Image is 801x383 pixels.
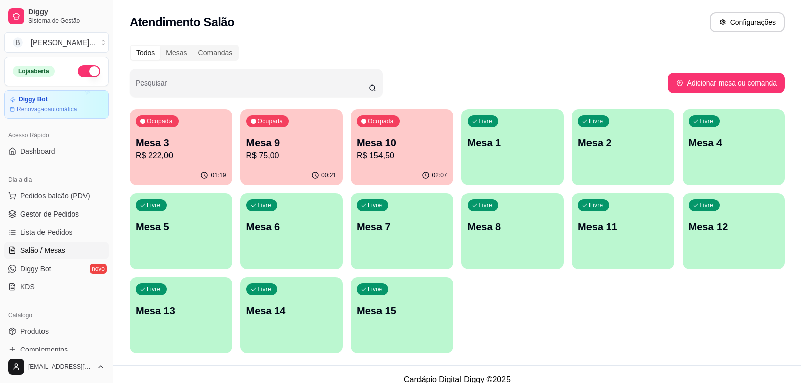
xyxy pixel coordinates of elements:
[246,220,337,234] p: Mesa 6
[28,363,93,371] span: [EMAIL_ADDRESS][DOMAIN_NAME]
[20,146,55,156] span: Dashboard
[432,171,447,179] p: 02:07
[28,17,105,25] span: Sistema de Gestão
[13,66,55,77] div: Loja aberta
[20,326,49,336] span: Produtos
[4,90,109,119] a: Diggy BotRenovaçãoautomática
[479,117,493,125] p: Livre
[368,117,394,125] p: Ocupada
[147,201,161,209] p: Livre
[130,14,234,30] h2: Atendimento Salão
[4,188,109,204] button: Pedidos balcão (PDV)
[4,224,109,240] a: Lista de Pedidos
[147,117,173,125] p: Ocupada
[578,220,668,234] p: Mesa 11
[4,242,109,259] a: Salão / Mesas
[689,220,779,234] p: Mesa 12
[160,46,192,60] div: Mesas
[4,307,109,323] div: Catálogo
[468,136,558,150] p: Mesa 1
[13,37,23,48] span: B
[258,201,272,209] p: Livre
[20,245,65,256] span: Salão / Mesas
[351,193,453,269] button: LivreMesa 7
[147,285,161,293] p: Livre
[4,355,109,379] button: [EMAIL_ADDRESS][DOMAIN_NAME]
[136,220,226,234] p: Mesa 5
[130,109,232,185] button: OcupadaMesa 3R$ 222,0001:19
[4,261,109,277] a: Diggy Botnovo
[357,136,447,150] p: Mesa 10
[246,304,337,318] p: Mesa 14
[136,304,226,318] p: Mesa 13
[78,65,100,77] button: Alterar Status
[4,143,109,159] a: Dashboard
[20,227,73,237] span: Lista de Pedidos
[689,136,779,150] p: Mesa 4
[572,193,674,269] button: LivreMesa 11
[240,109,343,185] button: OcupadaMesa 9R$ 75,0000:21
[357,150,447,162] p: R$ 154,50
[368,201,382,209] p: Livre
[193,46,238,60] div: Comandas
[20,191,90,201] span: Pedidos balcão (PDV)
[4,323,109,339] a: Produtos
[130,193,232,269] button: LivreMesa 5
[17,105,77,113] article: Renovação automática
[683,109,785,185] button: LivreMesa 4
[700,117,714,125] p: Livre
[668,73,785,93] button: Adicionar mesa ou comanda
[700,201,714,209] p: Livre
[578,136,668,150] p: Mesa 2
[20,264,51,274] span: Diggy Bot
[710,12,785,32] button: Configurações
[258,285,272,293] p: Livre
[368,285,382,293] p: Livre
[240,193,343,269] button: LivreMesa 6
[20,282,35,292] span: KDS
[4,279,109,295] a: KDS
[20,209,79,219] span: Gestor de Pedidos
[479,201,493,209] p: Livre
[461,109,564,185] button: LivreMesa 1
[461,193,564,269] button: LivreMesa 8
[572,109,674,185] button: LivreMesa 2
[4,32,109,53] button: Select a team
[4,4,109,28] a: DiggySistema de Gestão
[246,136,337,150] p: Mesa 9
[136,150,226,162] p: R$ 222,00
[28,8,105,17] span: Diggy
[4,172,109,188] div: Dia a dia
[136,82,369,92] input: Pesquisar
[357,220,447,234] p: Mesa 7
[589,117,603,125] p: Livre
[130,277,232,353] button: LivreMesa 13
[246,150,337,162] p: R$ 75,00
[4,206,109,222] a: Gestor de Pedidos
[683,193,785,269] button: LivreMesa 12
[4,127,109,143] div: Acesso Rápido
[240,277,343,353] button: LivreMesa 14
[589,201,603,209] p: Livre
[136,136,226,150] p: Mesa 3
[258,117,283,125] p: Ocupada
[210,171,226,179] p: 01:19
[20,345,68,355] span: Complementos
[19,96,48,103] article: Diggy Bot
[131,46,160,60] div: Todos
[351,277,453,353] button: LivreMesa 15
[321,171,336,179] p: 00:21
[351,109,453,185] button: OcupadaMesa 10R$ 154,5002:07
[31,37,95,48] div: [PERSON_NAME] ...
[468,220,558,234] p: Mesa 8
[357,304,447,318] p: Mesa 15
[4,342,109,358] a: Complementos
